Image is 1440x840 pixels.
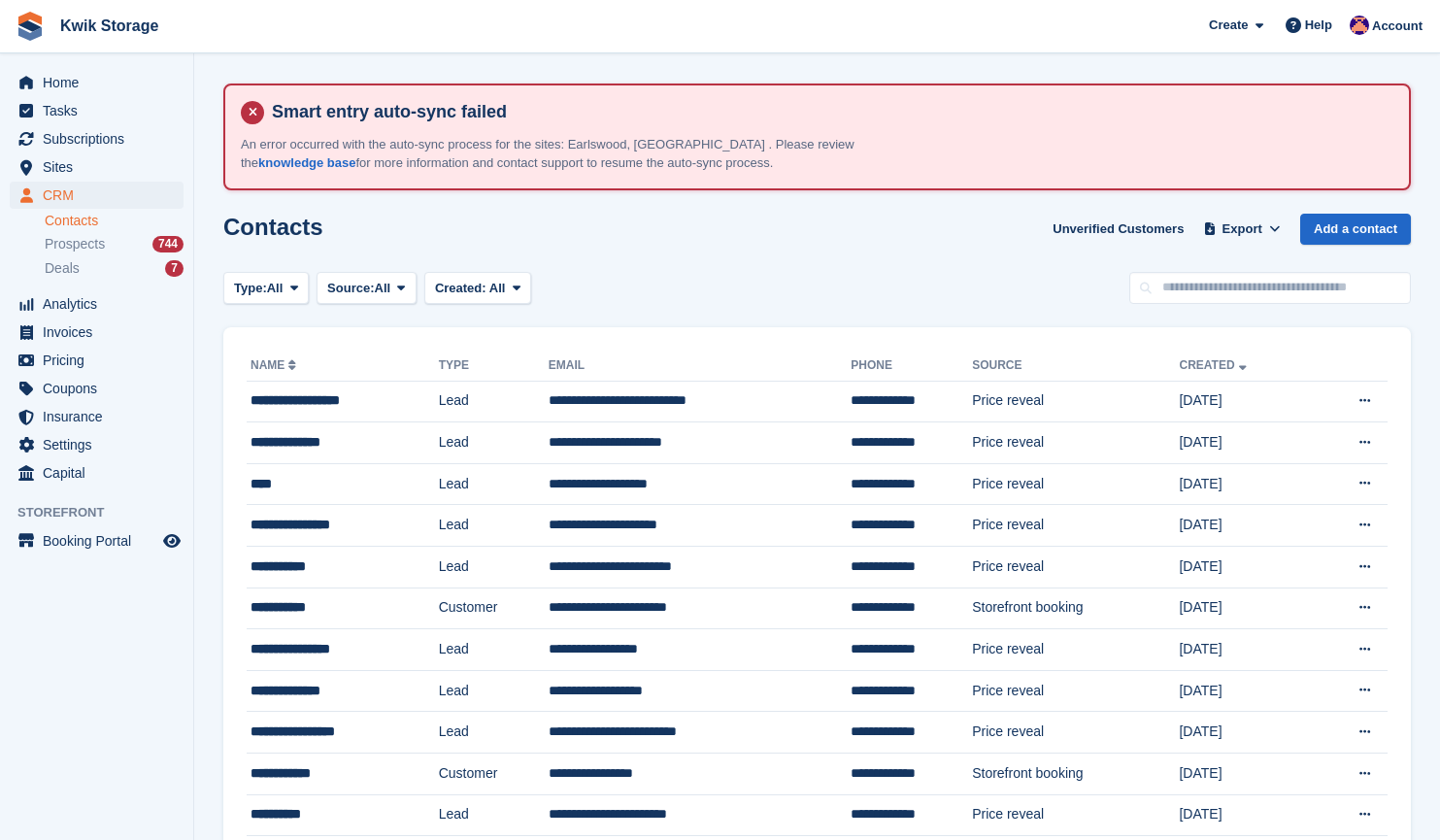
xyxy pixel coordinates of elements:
span: Account [1372,17,1423,36]
td: [DATE] [1179,381,1311,422]
td: Price reveal [972,712,1179,754]
span: Sites [43,153,159,181]
td: [DATE] [1179,670,1311,712]
img: stora-icon-8386f47178a22dfd0bd8f6a31ec36ba5ce8667c1dd55bd0f319d3a0aa187defe.svg [16,12,45,41]
a: menu [10,153,184,181]
a: Deals 7 [45,258,184,279]
td: [DATE] [1179,712,1311,754]
td: [DATE] [1179,629,1311,671]
td: Price reveal [972,794,1179,836]
a: Name [251,358,300,372]
th: Source [972,351,1179,382]
a: knowledge base [258,155,355,170]
button: Export [1199,214,1285,246]
td: [DATE] [1179,588,1311,629]
span: Prospects [45,235,105,253]
button: Source: All [317,272,417,304]
td: Lead [439,463,549,505]
a: menu [10,459,184,487]
td: [DATE] [1179,463,1311,505]
a: menu [10,403,184,430]
th: Email [549,351,851,382]
span: Deals [45,259,80,278]
span: Settings [43,431,159,458]
td: [DATE] [1179,794,1311,836]
a: menu [10,69,184,96]
a: Kwik Storage [52,10,166,42]
th: Type [439,351,549,382]
a: menu [10,319,184,346]
td: Lead [439,712,549,754]
div: 7 [165,260,184,277]
td: [DATE] [1179,547,1311,588]
td: [DATE] [1179,754,1311,795]
td: Customer [439,588,549,629]
span: Insurance [43,403,159,430]
a: Unverified Customers [1045,214,1191,246]
td: Price reveal [972,547,1179,588]
span: Storefront [17,503,193,522]
h1: Contacts [223,214,323,240]
a: menu [10,375,184,402]
th: Phone [851,351,972,382]
span: Create [1209,16,1248,35]
td: Storefront booking [972,588,1179,629]
a: menu [10,527,184,554]
td: Lead [439,629,549,671]
td: Price reveal [972,505,1179,547]
a: Created [1179,358,1250,372]
img: Jade Stanley [1350,16,1369,35]
td: Customer [439,754,549,795]
span: Tasks [43,97,159,124]
td: Lead [439,794,549,836]
span: Capital [43,459,159,487]
td: Price reveal [972,381,1179,422]
span: Invoices [43,319,159,346]
button: Type: All [223,272,309,304]
button: Created: All [424,272,531,304]
a: menu [10,290,184,318]
td: [DATE] [1179,505,1311,547]
span: Export [1222,219,1262,239]
span: Created: [435,281,486,295]
td: Storefront booking [972,754,1179,795]
td: Lead [439,505,549,547]
span: Subscriptions [43,125,159,152]
a: menu [10,182,184,209]
td: Price reveal [972,463,1179,505]
td: Lead [439,422,549,464]
td: Lead [439,547,549,588]
span: Home [43,69,159,96]
td: [DATE] [1179,422,1311,464]
a: Contacts [45,212,184,230]
td: Price reveal [972,629,1179,671]
div: 744 [152,236,184,252]
span: Help [1305,16,1332,35]
span: Pricing [43,347,159,374]
span: All [267,279,284,298]
a: menu [10,97,184,124]
a: Preview store [160,529,184,553]
p: An error occurred with the auto-sync process for the sites: Earlswood, [GEOGRAPHIC_DATA] . Please... [241,135,921,173]
a: Prospects 744 [45,234,184,254]
h4: Smart entry auto-sync failed [264,101,1393,123]
span: Coupons [43,375,159,402]
td: Lead [439,381,549,422]
a: Add a contact [1300,214,1411,246]
a: menu [10,125,184,152]
span: CRM [43,182,159,209]
td: Price reveal [972,422,1179,464]
td: Lead [439,670,549,712]
span: All [489,281,506,295]
span: All [375,279,391,298]
td: Price reveal [972,670,1179,712]
span: Booking Portal [43,527,159,554]
a: menu [10,347,184,374]
span: Analytics [43,290,159,318]
span: Source: [327,279,374,298]
span: Type: [234,279,267,298]
a: menu [10,431,184,458]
